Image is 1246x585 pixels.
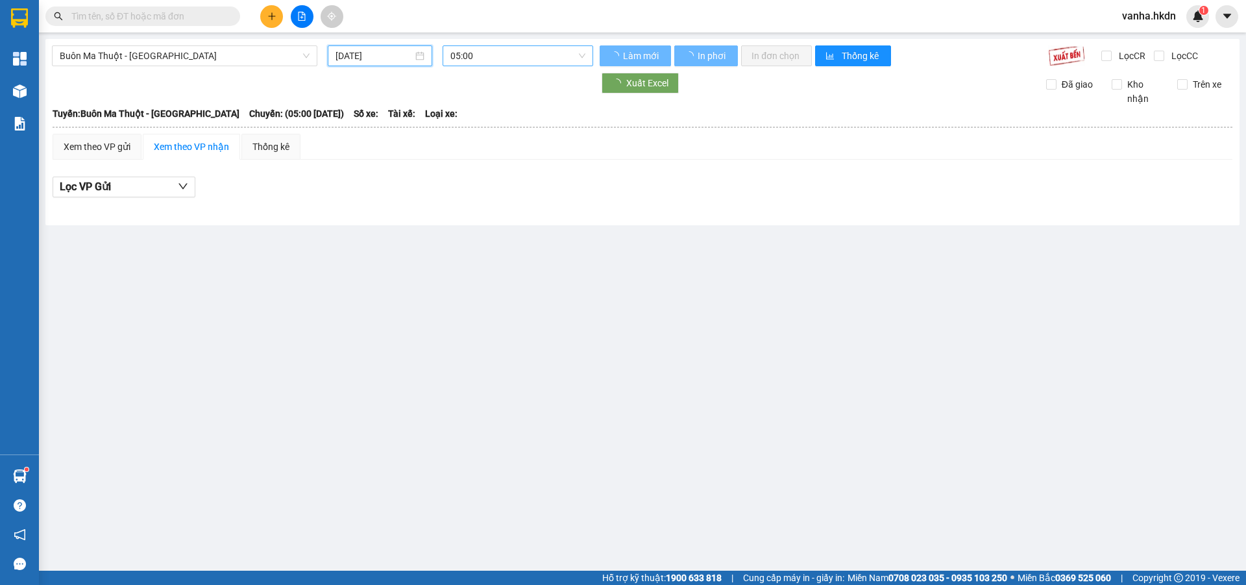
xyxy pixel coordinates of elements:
img: warehouse-icon [13,469,27,483]
span: ⚪️ [1010,575,1014,580]
button: aim [321,5,343,28]
span: Hỗ trợ kỹ thuật: [602,571,722,585]
img: warehouse-icon [13,84,27,98]
img: icon-new-feature [1192,10,1204,22]
strong: 0369 525 060 [1055,573,1111,583]
span: bar-chart [825,51,837,62]
button: Làm mới [600,45,671,66]
span: loading [685,51,696,60]
span: message [14,558,26,570]
span: Miền Bắc [1018,571,1111,585]
span: Lọc VP Gửi [60,179,111,195]
span: 05:00 [450,46,585,66]
span: question-circle [14,499,26,512]
img: 9k= [1048,45,1085,66]
span: copyright [1174,573,1183,582]
img: dashboard-icon [13,52,27,66]
span: Trên xe [1188,77,1227,92]
strong: 1900 633 818 [666,573,722,583]
span: Loại xe: [425,106,458,121]
span: Lọc CR [1114,49,1147,63]
span: notification [14,529,26,541]
div: Thống kê [252,140,289,154]
button: In đơn chọn [741,45,812,66]
sup: 1 [25,467,29,471]
sup: 1 [1199,6,1208,15]
span: | [731,571,733,585]
span: aim [327,12,336,21]
span: Làm mới [623,49,661,63]
span: Chuyến: (05:00 [DATE]) [249,106,344,121]
span: Số xe: [354,106,378,121]
b: Tuyến: Buôn Ma Thuột - [GEOGRAPHIC_DATA] [53,108,239,119]
span: loading [610,51,621,60]
span: down [178,181,188,192]
span: Thống kê [842,49,881,63]
button: In phơi [674,45,738,66]
span: Kho nhận [1122,77,1167,106]
div: Xem theo VP nhận [154,140,229,154]
span: Miền Nam [848,571,1007,585]
div: Xem theo VP gửi [64,140,130,154]
button: file-add [291,5,313,28]
input: 13/09/2025 [336,49,413,63]
span: file-add [297,12,306,21]
button: bar-chartThống kê [815,45,891,66]
span: Cung cấp máy in - giấy in: [743,571,844,585]
button: Xuất Excel [602,73,679,93]
strong: 0708 023 035 - 0935 103 250 [888,573,1007,583]
img: logo-vxr [11,8,28,28]
span: 1 [1201,6,1206,15]
span: | [1121,571,1123,585]
span: Tài xế: [388,106,415,121]
img: solution-icon [13,117,27,131]
input: Tìm tên, số ĐT hoặc mã đơn [71,9,225,23]
span: Đã giao [1057,77,1098,92]
span: Lọc CC [1166,49,1200,63]
button: caret-down [1215,5,1238,28]
button: plus [260,5,283,28]
button: Lọc VP Gửi [53,177,195,197]
span: search [54,12,63,21]
span: vanha.hkdn [1112,8,1186,24]
span: Buôn Ma Thuột - Gia Nghĩa [60,46,310,66]
span: plus [267,12,276,21]
span: In phơi [698,49,727,63]
span: caret-down [1221,10,1233,22]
